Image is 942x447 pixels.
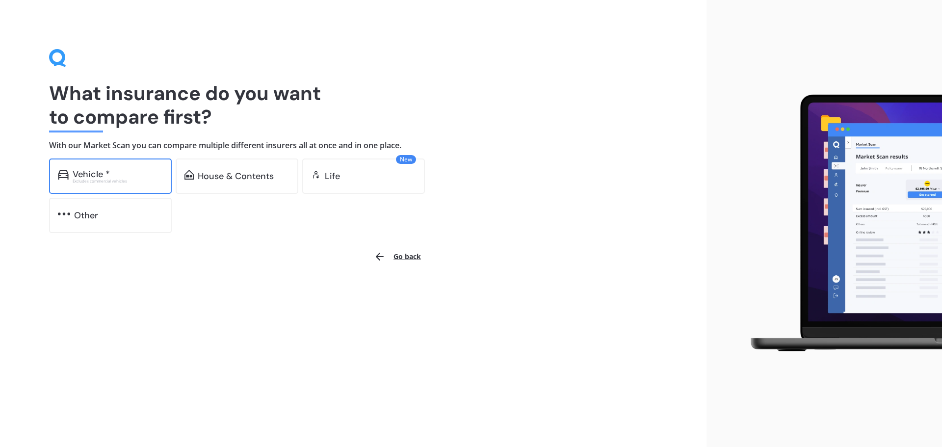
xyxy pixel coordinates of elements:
[73,169,110,179] div: Vehicle *
[74,210,98,220] div: Other
[49,140,657,151] h4: With our Market Scan you can compare multiple different insurers all at once and in one place.
[325,171,340,181] div: Life
[58,170,69,180] img: car.f15378c7a67c060ca3f3.svg
[311,170,321,180] img: life.f720d6a2d7cdcd3ad642.svg
[73,179,163,183] div: Excludes commercial vehicles
[396,155,416,164] span: New
[58,209,70,219] img: other.81dba5aafe580aa69f38.svg
[368,245,427,268] button: Go back
[198,171,274,181] div: House & Contents
[49,81,657,129] h1: What insurance do you want to compare first?
[184,170,194,180] img: home-and-contents.b802091223b8502ef2dd.svg
[736,89,942,359] img: laptop.webp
